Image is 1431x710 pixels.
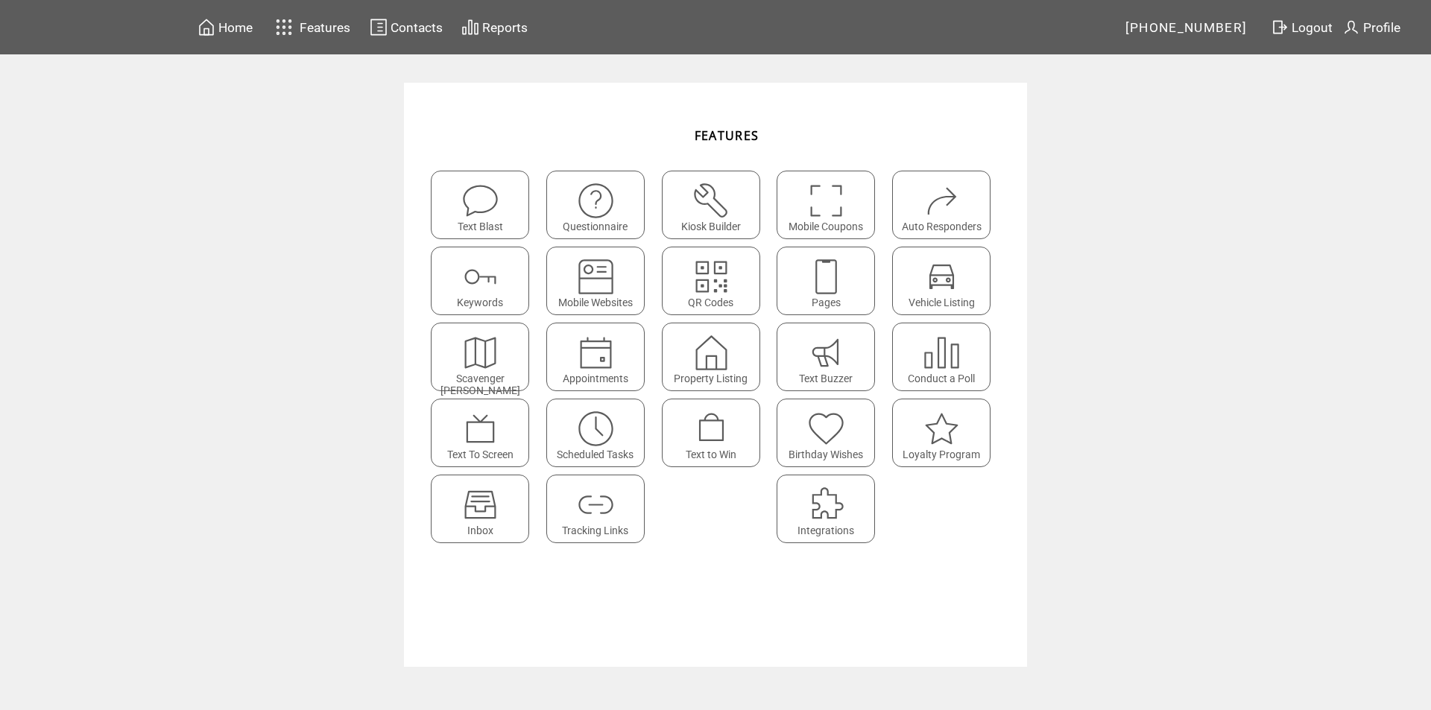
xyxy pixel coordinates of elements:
img: scheduled-tasks.svg [576,409,616,448]
img: appointments.svg [576,333,616,373]
a: Home [195,16,255,39]
a: Conduct a Poll [892,323,1000,391]
img: birthday-wishes.svg [806,409,846,448]
a: Logout [1269,16,1340,39]
a: Text to Win [662,399,770,467]
span: Mobile Websites [558,297,633,308]
img: features.svg [271,15,297,39]
span: Questionnaire [563,221,628,232]
span: Mobile Coupons [789,221,863,232]
img: home.svg [198,18,215,37]
a: QR Codes [662,247,770,315]
img: scavenger.svg [461,333,500,373]
a: Auto Responders [892,171,1000,239]
img: keywords.svg [461,257,500,297]
span: Integrations [797,524,854,536]
img: chart.svg [461,18,479,37]
a: Inbox [431,475,539,543]
img: text-blast.svg [461,181,500,221]
a: Loyalty Program [892,399,1000,467]
a: Scheduled Tasks [546,399,654,467]
a: Profile [1340,16,1403,39]
span: Conduct a Poll [908,373,975,384]
img: poll.svg [922,333,961,373]
span: Home [218,20,253,35]
a: Birthday Wishes [777,399,885,467]
a: Keywords [431,247,539,315]
img: landing-pages.svg [806,257,846,297]
a: Vehicle Listing [892,247,1000,315]
span: Kiosk Builder [681,221,741,232]
img: contacts.svg [370,18,388,37]
span: Logout [1292,20,1333,35]
a: Scavenger [PERSON_NAME] [431,323,539,391]
span: Appointments [563,373,628,384]
img: profile.svg [1342,18,1360,37]
img: property-listing.svg [692,333,731,373]
span: Text To Screen [447,448,514,460]
a: Appointments [546,323,654,391]
img: links.svg [576,485,616,524]
span: Text Blast [458,221,503,232]
a: Reports [459,16,530,39]
img: loyalty-program.svg [922,409,961,448]
span: Reports [482,20,528,35]
img: auto-responders.svg [922,181,961,221]
span: Features [300,20,350,35]
a: Text Blast [431,171,539,239]
span: FEATURES [695,127,759,144]
img: text-buzzer.svg [806,333,846,373]
a: Mobile Coupons [777,171,885,239]
span: Contacts [391,20,443,35]
span: Tracking Links [562,524,628,536]
img: vehicle-listing.svg [922,257,961,297]
span: Text Buzzer [799,373,853,384]
span: Property Listing [674,373,748,384]
a: Mobile Websites [546,247,654,315]
img: integrations.svg [806,485,846,524]
img: text-to-screen.svg [461,409,500,448]
img: qr.svg [692,257,731,297]
a: Questionnaire [546,171,654,239]
span: Scavenger [PERSON_NAME] [440,373,520,396]
span: Keywords [457,297,503,308]
span: Profile [1363,20,1400,35]
a: Pages [777,247,885,315]
img: coupons.svg [806,181,846,221]
span: Birthday Wishes [789,448,863,460]
img: exit.svg [1271,18,1289,37]
a: Text Buzzer [777,323,885,391]
span: Text to Win [686,448,736,460]
span: [PHONE_NUMBER] [1125,20,1248,35]
a: Property Listing [662,323,770,391]
a: Integrations [777,475,885,543]
a: Tracking Links [546,475,654,543]
a: Text To Screen [431,399,539,467]
img: tool%201.svg [692,181,731,221]
img: questionnaire.svg [576,181,616,221]
span: QR Codes [688,297,733,308]
a: Contacts [367,16,445,39]
span: Vehicle Listing [909,297,975,308]
img: mobile-websites.svg [576,257,616,297]
span: Auto Responders [902,221,982,232]
span: Loyalty Program [903,448,980,460]
span: Inbox [467,524,493,536]
a: Features [269,13,353,42]
a: Kiosk Builder [662,171,770,239]
img: text-to-win.svg [692,409,731,448]
img: Inbox.svg [461,485,500,524]
span: Pages [812,297,841,308]
span: Scheduled Tasks [557,448,634,460]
